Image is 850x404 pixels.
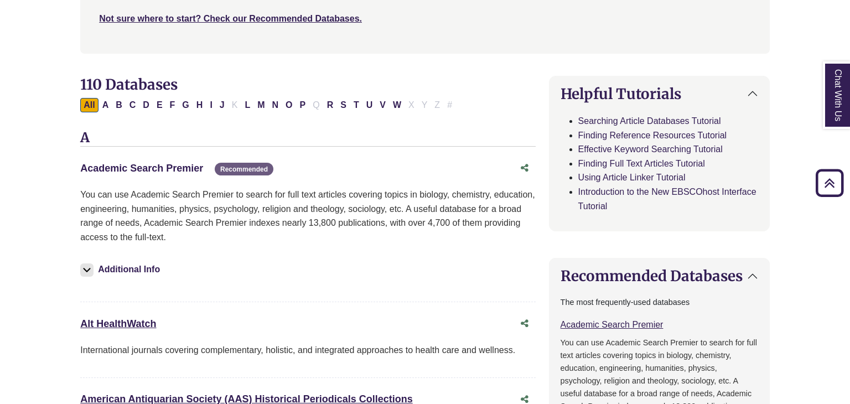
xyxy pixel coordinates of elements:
span: 110 Databases [80,75,178,94]
a: Introduction to the New EBSCOhost Interface Tutorial [578,187,756,211]
a: Finding Reference Resources Tutorial [578,131,727,140]
span: Recommended [215,163,273,175]
a: Not sure where to start? Check our Recommended Databases. [99,14,362,23]
a: Alt HealthWatch [80,318,156,329]
button: Filter Results B [112,98,126,112]
button: Filter Results D [139,98,153,112]
button: Filter Results P [297,98,309,112]
button: Filter Results A [99,98,112,112]
button: Share this database [514,158,536,179]
button: Filter Results V [376,98,389,112]
button: Helpful Tutorials [550,76,769,111]
p: International journals covering complementary, holistic, and integrated approaches to health care... [80,343,535,358]
button: Filter Results S [337,98,350,112]
button: Filter Results O [282,98,296,112]
button: Filter Results U [363,98,376,112]
button: Filter Results C [126,98,139,112]
button: Filter Results R [324,98,337,112]
a: Academic Search Premier [80,163,203,174]
a: Back to Top [812,175,847,190]
button: Recommended Databases [550,258,769,293]
button: Filter Results T [350,98,362,112]
button: Filter Results I [206,98,215,112]
a: Academic Search Premier [561,320,664,329]
button: Filter Results J [216,98,228,112]
a: Using Article Linker Tutorial [578,173,686,182]
button: Filter Results F [167,98,179,112]
button: All [80,98,98,112]
button: Filter Results N [269,98,282,112]
button: Share this database [514,313,536,334]
p: You can use Academic Search Premier to search for full text articles covering topics in biology, ... [80,188,535,244]
button: Additional Info [80,262,163,277]
button: Filter Results G [179,98,192,112]
button: Filter Results E [153,98,166,112]
button: Filter Results W [390,98,405,112]
button: Filter Results M [254,98,268,112]
button: Filter Results L [241,98,253,112]
button: Filter Results H [193,98,206,112]
a: Effective Keyword Searching Tutorial [578,144,723,154]
a: Searching Article Databases Tutorial [578,116,721,126]
a: Finding Full Text Articles Tutorial [578,159,705,168]
p: The most frequently-used databases [561,296,758,309]
h3: A [80,130,535,147]
div: Alpha-list to filter by first letter of database name [80,100,457,109]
